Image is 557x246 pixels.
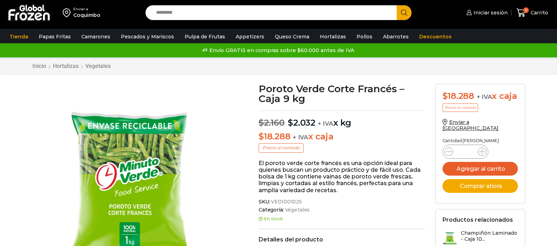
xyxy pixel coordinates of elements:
span: Carrito [529,9,548,16]
a: Enviar a [GEOGRAPHIC_DATA] [442,119,499,131]
span: $ [259,118,264,128]
img: address-field-icon.svg [63,7,73,19]
h2: Productos relacionados [442,216,513,223]
div: Coquimbo [73,12,100,19]
p: El poroto verde corte francés es una opción ideal para quienes buscan un producto práctico y de f... [259,160,425,194]
a: Descuentos [416,30,455,43]
a: Hortalizas [316,30,349,43]
span: + IVA [293,134,308,141]
a: Queso Crema [271,30,313,43]
a: Iniciar sesión [465,6,508,20]
div: x caja [442,91,518,101]
span: $ [259,131,264,141]
span: + IVA [477,93,492,100]
a: Camarones [78,30,114,43]
span: 0 [523,7,529,13]
a: Hortalizas [52,63,79,69]
a: Inicio [32,63,47,69]
span: SKU: [259,199,425,205]
h1: Poroto Verde Corte Francés – Caja 9 kg [259,84,425,103]
bdi: 2.160 [259,118,285,128]
span: + IVA [318,120,333,127]
p: Precio al contado [442,103,478,112]
a: 0 Carrito [515,5,550,21]
h2: Detalles del producto [259,236,425,243]
bdi: 2.032 [288,118,315,128]
input: Product quantity [459,147,472,157]
bdi: 18.288 [259,131,290,141]
button: Comprar ahora [442,179,518,193]
a: Vegetales [284,207,310,213]
span: VE01001025 [270,199,302,205]
a: Abarrotes [379,30,412,43]
a: Appetizers [232,30,268,43]
p: x kg [259,111,425,128]
span: Iniciar sesión [472,9,508,16]
p: Precio al contado [259,143,304,152]
bdi: 18.288 [442,91,474,101]
p: Cantidad [PERSON_NAME] [442,138,518,143]
a: Champiñón Laminado - Caja 10... [442,230,518,245]
a: Pulpa de Frutas [181,30,229,43]
h3: Champiñón Laminado - Caja 10... [461,230,518,242]
a: Vegetales [85,63,111,69]
a: Pollos [353,30,376,43]
a: Pescados y Mariscos [117,30,178,43]
span: Categoría: [259,207,425,213]
a: Papas Fritas [35,30,74,43]
p: x caja [259,132,425,142]
p: En stock [259,216,425,221]
button: Search button [397,5,411,20]
div: Enviar a [73,7,100,12]
nav: Breadcrumb [32,63,111,69]
span: $ [442,91,448,101]
a: Tienda [6,30,32,43]
span: $ [288,118,293,128]
button: Agregar al carrito [442,162,518,176]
